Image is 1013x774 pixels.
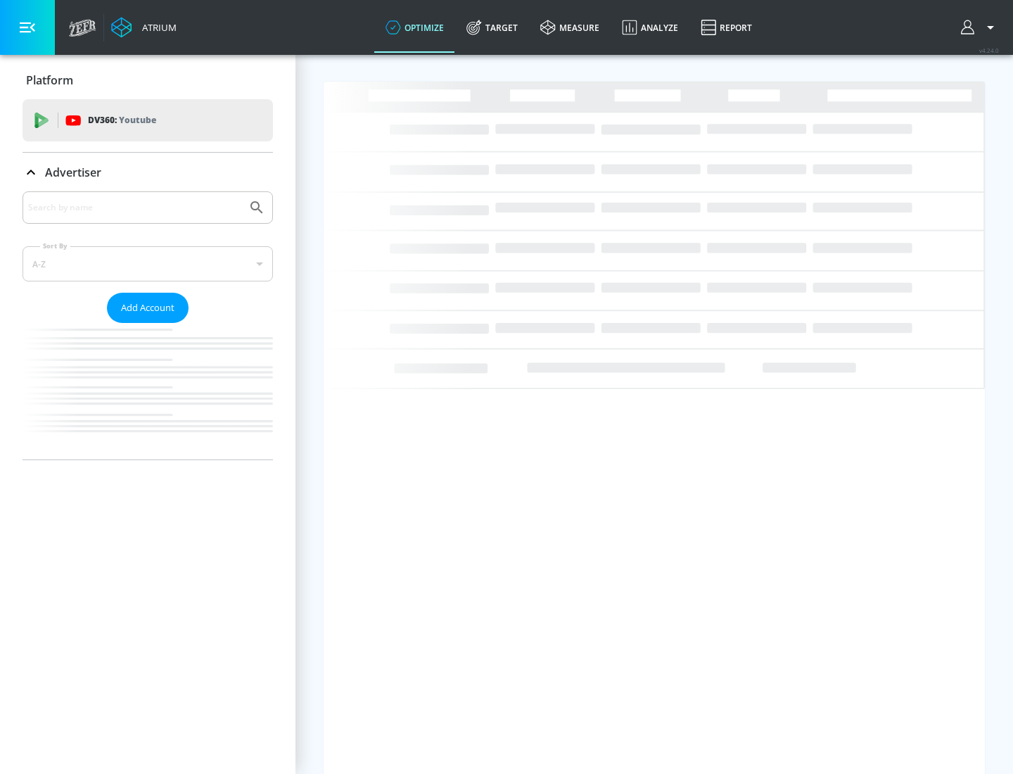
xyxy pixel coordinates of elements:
p: DV360: [88,113,156,128]
span: v 4.24.0 [979,46,999,54]
a: Atrium [111,17,177,38]
p: Platform [26,72,73,88]
div: Atrium [136,21,177,34]
nav: list of Advertiser [23,323,273,459]
a: optimize [374,2,455,53]
button: Add Account [107,293,189,323]
a: Report [689,2,763,53]
div: DV360: Youtube [23,99,273,141]
p: Youtube [119,113,156,127]
input: Search by name [28,198,241,217]
span: Add Account [121,300,174,316]
a: measure [529,2,611,53]
p: Advertiser [45,165,101,180]
div: Advertiser [23,191,273,459]
a: Target [455,2,529,53]
div: Platform [23,61,273,100]
label: Sort By [40,241,70,250]
div: A-Z [23,246,273,281]
a: Analyze [611,2,689,53]
div: Advertiser [23,153,273,192]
